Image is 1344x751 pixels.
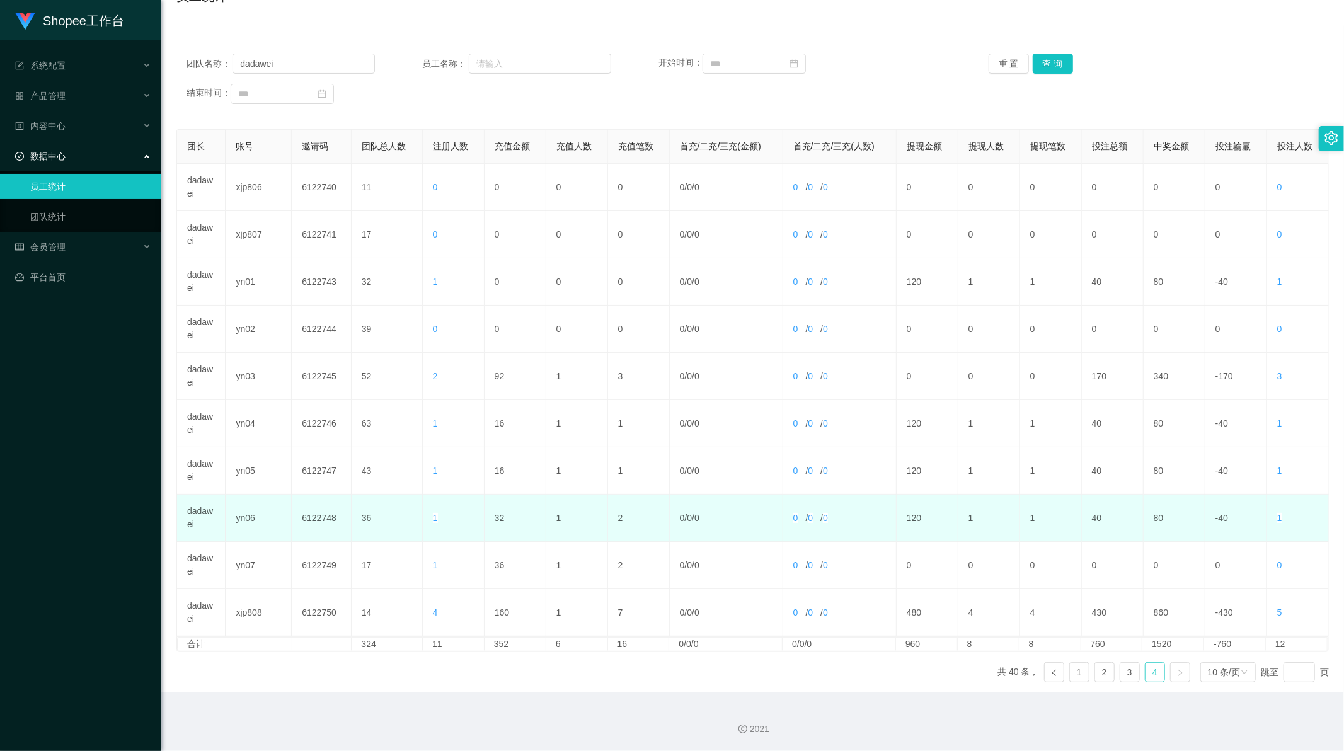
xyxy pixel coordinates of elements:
[15,265,151,290] a: 图标: dashboard平台首页
[422,57,468,71] span: 员工名称：
[1144,353,1205,400] td: 340
[694,513,699,523] span: 0
[1154,141,1189,151] span: 中奖金额
[485,638,546,651] td: 352
[783,258,897,306] td: / /
[1205,589,1267,636] td: -430
[694,324,699,334] span: 0
[808,418,813,428] span: 0
[680,277,685,287] span: 0
[989,54,1029,74] button: 重 置
[485,589,546,636] td: 160
[823,607,828,617] span: 0
[1277,141,1312,151] span: 投注人数
[1205,258,1267,306] td: -40
[1082,211,1144,258] td: 0
[958,258,1020,306] td: 1
[670,542,783,589] td: / /
[608,542,670,589] td: 2
[907,141,942,151] span: 提现金额
[1020,447,1082,495] td: 1
[1033,54,1073,74] button: 查 询
[1145,662,1165,682] li: 4
[485,495,546,542] td: 32
[1144,447,1205,495] td: 80
[1120,663,1139,682] a: 3
[808,513,813,523] span: 0
[187,88,231,98] span: 结束时间：
[694,607,699,617] span: 0
[15,15,124,25] a: Shopee工作台
[469,54,611,74] input: 请输入
[352,306,423,353] td: 39
[1082,306,1144,353] td: 0
[1092,141,1127,151] span: 投注总额
[187,57,233,71] span: 团队名称：
[15,152,24,161] i: 图标: check-circle-o
[352,447,423,495] td: 43
[292,258,352,306] td: 6122743
[292,164,352,211] td: 6122740
[823,418,828,428] span: 0
[958,306,1020,353] td: 0
[1144,542,1205,589] td: 0
[292,211,352,258] td: 6122741
[226,542,292,589] td: yn07
[177,258,226,306] td: dadawei
[352,542,423,589] td: 17
[808,229,813,239] span: 0
[177,447,226,495] td: dadawei
[1050,669,1058,677] i: 图标: left
[236,141,253,151] span: 账号
[233,54,375,74] input: 请输入
[897,495,958,542] td: 120
[1120,662,1140,682] li: 3
[546,589,608,636] td: 1
[433,229,438,239] span: 0
[823,560,828,570] span: 0
[793,371,798,381] span: 0
[1082,353,1144,400] td: 170
[958,353,1020,400] td: 0
[687,229,692,239] span: 0
[897,447,958,495] td: 120
[608,164,670,211] td: 0
[783,306,897,353] td: / /
[1277,418,1282,428] span: 1
[687,324,692,334] span: 0
[608,495,670,542] td: 2
[433,141,468,151] span: 注册人数
[1081,638,1143,651] td: 760
[823,229,828,239] span: 0
[1020,211,1082,258] td: 0
[226,211,292,258] td: xjp807
[1020,306,1082,353] td: 0
[15,91,66,101] span: 产品管理
[177,353,226,400] td: dadawei
[1241,668,1248,677] i: 图标: down
[177,542,226,589] td: dadawei
[670,495,783,542] td: / /
[15,151,66,161] span: 数据中心
[1020,164,1082,211] td: 0
[485,258,546,306] td: 0
[669,638,783,651] td: 0/0/0
[546,542,608,589] td: 1
[694,418,699,428] span: 0
[177,400,226,447] td: dadawei
[546,400,608,447] td: 1
[433,371,438,381] span: 2
[433,607,438,617] span: 4
[433,418,438,428] span: 1
[1070,663,1089,682] a: 1
[897,589,958,636] td: 480
[680,371,685,381] span: 0
[546,638,608,651] td: 6
[608,638,670,651] td: 16
[352,211,423,258] td: 17
[1082,400,1144,447] td: 40
[1094,662,1115,682] li: 2
[1277,560,1282,570] span: 0
[1069,662,1089,682] li: 1
[1205,306,1267,353] td: 0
